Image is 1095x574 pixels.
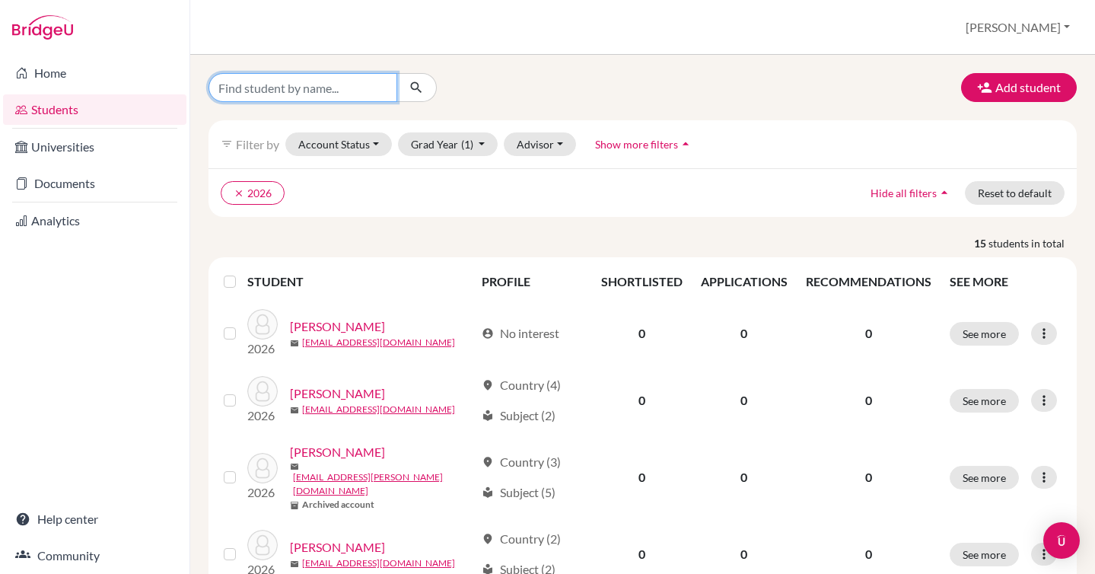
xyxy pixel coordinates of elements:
div: No interest [482,324,559,343]
button: See more [950,322,1019,346]
button: Advisor [504,132,576,156]
p: 2026 [247,407,278,425]
a: [EMAIL_ADDRESS][PERSON_NAME][DOMAIN_NAME] [293,470,475,498]
p: 0 [806,468,931,486]
button: Hide all filtersarrow_drop_up [858,181,965,205]
button: Account Status [285,132,392,156]
p: 2026 [247,483,278,502]
i: arrow_drop_up [678,136,693,151]
a: Students [3,94,186,125]
span: mail [290,560,299,569]
span: mail [290,339,299,348]
span: location_on [482,379,494,391]
button: clear2026 [221,181,285,205]
a: Help center [3,504,186,534]
span: mail [290,406,299,415]
span: Filter by [236,137,279,151]
span: inventory_2 [290,501,299,510]
p: 0 [806,391,931,410]
img: Ageev, Petr [247,309,278,340]
th: SHORTLISTED [592,263,692,300]
span: (1) [461,138,473,151]
span: Hide all filters [871,187,937,199]
span: local_library [482,486,494,499]
div: Country (3) [482,453,561,471]
input: Find student by name... [208,73,397,102]
div: Subject (5) [482,483,555,502]
button: Grad Year(1) [398,132,498,156]
span: students in total [988,235,1077,251]
td: 0 [692,367,797,434]
td: 0 [592,300,692,367]
th: STUDENT [247,263,473,300]
span: Show more filters [595,138,678,151]
th: APPLICATIONS [692,263,797,300]
button: See more [950,389,1019,413]
p: 0 [806,324,931,343]
strong: 15 [974,235,988,251]
i: filter_list [221,138,233,150]
img: Dixon, Jasmine [247,453,278,483]
div: Subject (2) [482,407,555,425]
img: Bridge-U [12,15,73,40]
a: [PERSON_NAME] [290,317,385,336]
th: PROFILE [473,263,592,300]
div: Open Intercom Messenger [1043,522,1080,559]
a: Community [3,541,186,571]
a: [EMAIL_ADDRESS][DOMAIN_NAME] [302,556,455,570]
a: [PERSON_NAME] [290,443,385,461]
button: Add student [961,73,1077,102]
td: 0 [692,300,797,367]
button: See more [950,543,1019,566]
span: mail [290,462,299,471]
b: Archived account [302,498,374,512]
button: See more [950,466,1019,489]
a: [PERSON_NAME] [290,384,385,403]
i: arrow_drop_up [937,185,952,200]
td: 0 [592,367,692,434]
button: Show more filtersarrow_drop_up [582,132,706,156]
img: Gilardi, Camilla Anna [247,530,278,560]
span: location_on [482,456,494,468]
div: Country (2) [482,530,561,548]
span: local_library [482,410,494,422]
a: Universities [3,132,186,162]
a: [EMAIL_ADDRESS][DOMAIN_NAME] [302,336,455,349]
span: location_on [482,533,494,545]
th: SEE MORE [941,263,1071,300]
a: Home [3,58,186,88]
a: Documents [3,168,186,199]
span: account_circle [482,327,494,340]
p: 0 [806,545,931,563]
a: [PERSON_NAME] [290,538,385,556]
td: 0 [592,434,692,521]
p: 2026 [247,340,278,358]
th: RECOMMENDATIONS [797,263,941,300]
div: Country (4) [482,376,561,394]
a: [EMAIL_ADDRESS][DOMAIN_NAME] [302,403,455,416]
i: clear [234,188,244,199]
td: 0 [692,434,797,521]
button: [PERSON_NAME] [959,13,1077,42]
img: Bilik, Daniil [247,376,278,407]
a: Analytics [3,206,186,236]
button: Reset to default [965,181,1065,205]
